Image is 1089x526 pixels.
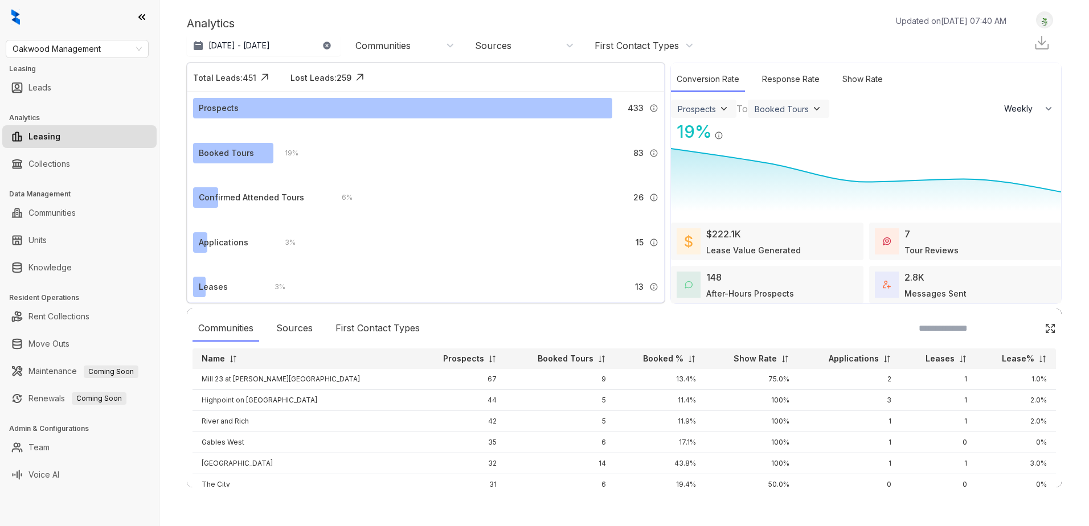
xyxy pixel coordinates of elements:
p: [DATE] - [DATE] [208,40,270,51]
h3: Data Management [9,189,159,199]
li: Leasing [2,125,157,148]
td: 5 [506,390,615,411]
img: sorting [597,355,606,363]
img: sorting [883,355,891,363]
div: Applications [199,236,248,249]
a: Knowledge [28,256,72,279]
td: 100% [705,432,799,453]
img: AfterHoursConversations [685,281,693,289]
img: Info [649,193,658,202]
span: 13 [635,281,644,293]
p: Prospects [443,353,484,364]
td: [GEOGRAPHIC_DATA] [193,453,415,474]
div: 3 % [273,236,296,249]
p: Booked % [643,353,683,364]
td: 2.0% [976,411,1056,432]
img: sorting [781,355,789,363]
div: Tour Reviews [904,244,959,256]
div: 19 % [273,147,298,159]
td: 6 [506,432,615,453]
div: 148 [706,270,722,284]
td: 42 [415,411,506,432]
li: Renewals [2,387,157,410]
td: 1 [900,369,976,390]
td: Mill 23 at [PERSON_NAME][GEOGRAPHIC_DATA] [193,369,415,390]
img: LeaseValue [685,235,693,248]
p: Name [202,353,225,364]
span: 433 [628,102,644,114]
span: 83 [633,147,644,159]
td: 14 [506,453,615,474]
div: 7 [904,227,910,241]
li: Units [2,229,157,252]
td: 31 [415,474,506,495]
li: Collections [2,153,157,175]
p: Analytics [187,15,235,32]
a: Team [28,436,50,459]
img: sorting [229,355,238,363]
td: 2.0% [976,390,1056,411]
div: Communities [193,315,259,342]
img: Info [649,282,658,291]
div: Prospects [678,104,716,114]
div: Sources [475,39,511,52]
h3: Admin & Configurations [9,424,159,434]
img: Download [1033,34,1050,51]
a: Move Outs [28,332,69,355]
p: Show Rate [734,353,777,364]
td: 32 [415,453,506,474]
img: Click Icon [351,69,369,86]
li: Knowledge [2,256,157,279]
td: 17.1% [615,432,705,453]
td: 19.4% [615,474,705,495]
td: 50.0% [705,474,799,495]
td: Highpoint on [GEOGRAPHIC_DATA] [193,390,415,411]
a: Collections [28,153,70,175]
div: Leases [199,281,228,293]
img: Info [649,238,658,247]
p: Leases [926,353,955,364]
img: sorting [687,355,696,363]
li: Team [2,436,157,459]
td: 43.8% [615,453,705,474]
td: 13.4% [615,369,705,390]
p: Applications [829,353,879,364]
div: Total Leads: 451 [193,72,256,84]
div: Show Rate [837,67,889,92]
div: Lost Leads: 259 [290,72,351,84]
td: 6 [506,474,615,495]
a: RenewalsComing Soon [28,387,126,410]
span: Coming Soon [72,392,126,405]
td: 3.0% [976,453,1056,474]
td: 11.4% [615,390,705,411]
td: 35 [415,432,506,453]
h3: Analytics [9,113,159,123]
img: sorting [1038,355,1047,363]
img: Click Icon [1045,323,1056,334]
td: 0 [900,432,976,453]
td: 100% [705,453,799,474]
div: Sources [271,315,318,342]
div: Messages Sent [904,287,967,299]
div: Booked Tours [755,104,809,114]
li: Leads [2,76,157,99]
h3: Resident Operations [9,293,159,303]
button: Weekly [997,98,1061,119]
img: sorting [488,355,497,363]
td: 0 [799,474,900,495]
td: 3 [799,390,900,411]
td: River and Rich [193,411,415,432]
td: 1 [900,411,976,432]
td: Gables West [193,432,415,453]
td: 1 [799,411,900,432]
img: logo [11,9,20,25]
img: Click Icon [256,69,273,86]
div: Booked Tours [199,147,254,159]
img: TourReviews [883,237,891,245]
td: 75.0% [705,369,799,390]
img: Info [714,131,723,140]
div: First Contact Types [595,39,679,52]
td: 11.9% [615,411,705,432]
td: 44 [415,390,506,411]
div: $222.1K [706,227,741,241]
